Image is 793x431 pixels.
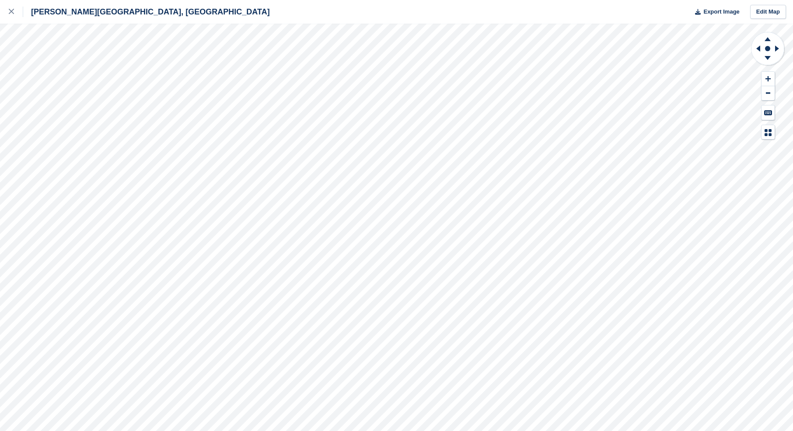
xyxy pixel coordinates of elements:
div: [PERSON_NAME][GEOGRAPHIC_DATA], [GEOGRAPHIC_DATA] [23,7,270,17]
button: Map Legend [762,125,775,140]
button: Zoom In [762,72,775,86]
button: Zoom Out [762,86,775,101]
span: Export Image [703,7,739,16]
button: Keyboard Shortcuts [762,105,775,120]
a: Edit Map [750,5,786,19]
button: Export Image [690,5,740,19]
